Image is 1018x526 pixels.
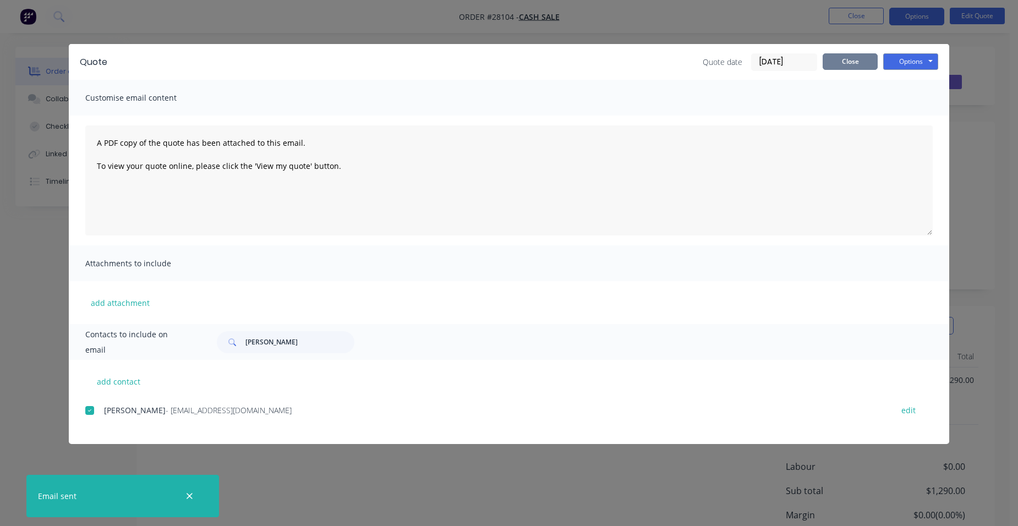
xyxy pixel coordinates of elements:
[80,56,107,69] div: Quote
[85,256,206,271] span: Attachments to include
[166,405,292,415] span: - [EMAIL_ADDRESS][DOMAIN_NAME]
[85,373,151,390] button: add contact
[85,294,155,311] button: add attachment
[245,331,354,353] input: Search...
[823,53,878,70] button: Close
[85,90,206,106] span: Customise email content
[104,405,166,415] span: [PERSON_NAME]
[883,53,938,70] button: Options
[895,403,922,418] button: edit
[85,327,189,358] span: Contacts to include on email
[703,56,742,68] span: Quote date
[38,490,76,502] div: Email sent
[85,125,933,235] textarea: A PDF copy of the quote has been attached to this email. To view your quote online, please click ...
